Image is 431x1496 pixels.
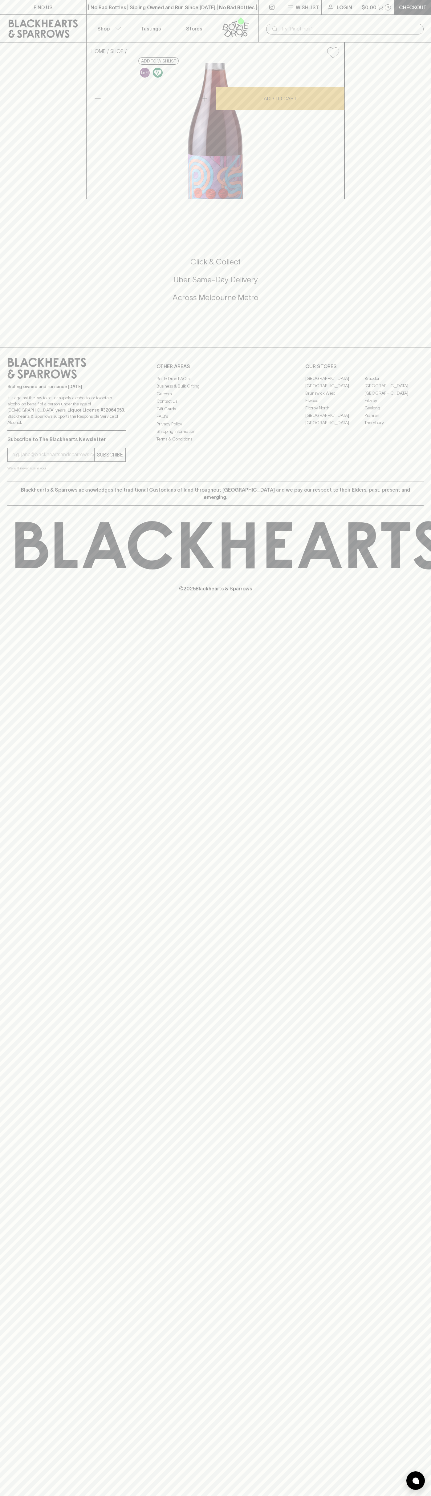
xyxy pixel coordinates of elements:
[157,413,275,420] a: FAQ's
[364,390,424,397] a: [GEOGRAPHIC_DATA]
[305,390,364,397] a: Brunswick West
[305,412,364,419] a: [GEOGRAPHIC_DATA]
[138,57,179,65] button: Add to wishlist
[157,405,275,412] a: Gift Cards
[34,4,53,11] p: FIND US
[364,412,424,419] a: Prahran
[157,420,275,428] a: Privacy Policy
[264,95,297,102] p: ADD TO CART
[141,25,161,32] p: Tastings
[129,15,173,42] a: Tastings
[364,382,424,390] a: [GEOGRAPHIC_DATA]
[186,25,202,32] p: Stores
[281,24,419,34] input: Try "Pinot noir"
[399,4,427,11] p: Checkout
[305,375,364,382] a: [GEOGRAPHIC_DATA]
[12,450,94,460] input: e.g. jane@blackheartsandsparrows.com.au
[157,435,275,443] a: Terms & Conditions
[7,257,424,267] h5: Click & Collect
[7,232,424,335] div: Call to action block
[364,375,424,382] a: Braddon
[305,382,364,390] a: [GEOGRAPHIC_DATA]
[305,397,364,404] a: Elwood
[337,4,352,11] p: Login
[157,428,275,435] a: Shipping Information
[91,48,106,54] a: HOME
[87,63,344,199] img: 40748.png
[138,66,151,79] a: Some may call it natural, others minimum intervention, either way, it’s hands off & maybe even a ...
[364,397,424,404] a: Fitzroy
[12,486,419,501] p: Blackhearts & Sparrows acknowledges the traditional Custodians of land throughout [GEOGRAPHIC_DAT...
[413,1478,419,1484] img: bubble-icon
[140,68,150,78] img: Lo-Fi
[151,66,164,79] a: Made without the use of any animal products.
[157,390,275,397] a: Careers
[157,363,275,370] p: OTHER AREAS
[87,15,130,42] button: Shop
[67,408,124,412] strong: Liquor License #32064953
[7,292,424,303] h5: Across Melbourne Metro
[157,383,275,390] a: Business & Bulk Gifting
[157,398,275,405] a: Contact Us
[7,436,126,443] p: Subscribe to The Blackhearts Newsletter
[305,419,364,427] a: [GEOGRAPHIC_DATA]
[173,15,216,42] a: Stores
[95,448,125,461] button: SUBSCRIBE
[7,275,424,285] h5: Uber Same-Day Delivery
[305,404,364,412] a: Fitzroy North
[153,68,163,78] img: Vegan
[157,375,275,382] a: Bottle Drop FAQ's
[7,465,126,471] p: We will never spam you
[296,4,319,11] p: Wishlist
[362,4,376,11] p: $0.00
[364,404,424,412] a: Geelong
[97,451,123,458] p: SUBSCRIBE
[216,87,344,110] button: ADD TO CART
[364,419,424,427] a: Thornbury
[325,45,342,61] button: Add to wishlist
[7,384,126,390] p: Sibling owned and run since [DATE]
[387,6,389,9] p: 0
[305,363,424,370] p: OUR STORES
[110,48,124,54] a: SHOP
[97,25,110,32] p: Shop
[7,395,126,425] p: It is against the law to sell or supply alcohol to, or to obtain alcohol on behalf of a person un...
